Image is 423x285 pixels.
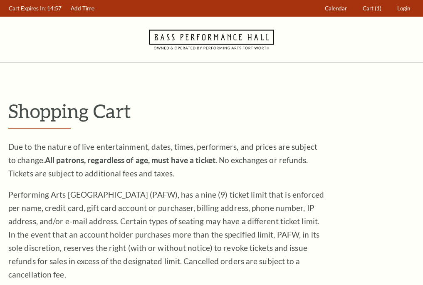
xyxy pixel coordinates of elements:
[393,0,414,17] a: Login
[47,5,62,12] span: 14:57
[8,142,317,178] span: Due to the nature of live entertainment, dates, times, performers, and prices are subject to chan...
[9,5,46,12] span: Cart Expires In:
[363,5,374,12] span: Cart
[8,188,324,281] p: Performing Arts [GEOGRAPHIC_DATA] (PAFW), has a nine (9) ticket limit that is enforced per name, ...
[375,5,381,12] span: (1)
[321,0,351,17] a: Calendar
[67,0,99,17] a: Add Time
[359,0,386,17] a: Cart (1)
[397,5,410,12] span: Login
[8,100,415,121] p: Shopping Cart
[325,5,347,12] span: Calendar
[45,155,215,165] strong: All patrons, regardless of age, must have a ticket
